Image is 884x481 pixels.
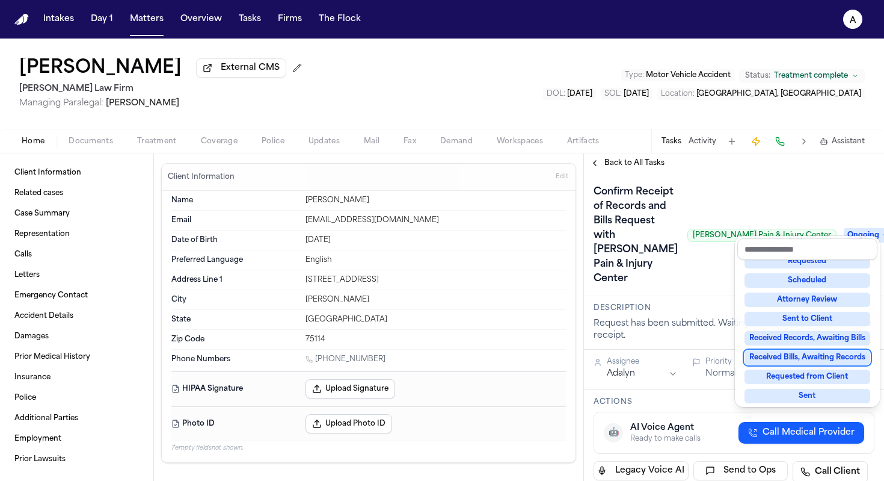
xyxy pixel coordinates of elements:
[744,312,870,326] div: Sent to Client
[744,273,870,288] div: Scheduled
[744,370,870,384] div: Requested from Client
[744,293,870,307] div: Attorney Review
[744,350,870,365] div: Received Bills, Awaiting Records
[744,331,870,346] div: Received Records, Awaiting Bills
[744,389,870,403] div: Sent
[744,254,870,268] div: Requested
